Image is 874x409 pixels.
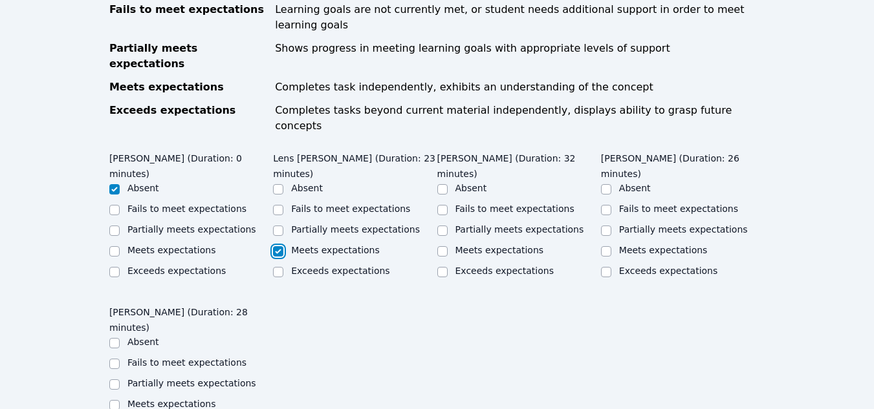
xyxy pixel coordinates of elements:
label: Exceeds expectations [619,266,717,276]
legend: Lens [PERSON_NAME] (Duration: 23 minutes) [273,147,437,182]
legend: [PERSON_NAME] (Duration: 26 minutes) [601,147,765,182]
legend: [PERSON_NAME] (Duration: 32 minutes) [437,147,601,182]
label: Meets expectations [455,245,544,255]
label: Exceeds expectations [291,266,389,276]
label: Absent [291,183,323,193]
label: Meets expectations [619,245,708,255]
label: Exceeds expectations [455,266,554,276]
label: Meets expectations [127,245,216,255]
label: Absent [619,183,651,193]
legend: [PERSON_NAME] (Duration: 0 minutes) [109,147,273,182]
div: Shows progress in meeting learning goals with appropriate levels of support [275,41,765,72]
div: Partially meets expectations [109,41,267,72]
label: Partially meets expectations [455,224,584,235]
div: Completes tasks beyond current material independently, displays ability to grasp future concepts [275,103,765,134]
label: Fails to meet expectations [291,204,410,214]
label: Absent [127,337,159,347]
label: Fails to meet expectations [455,204,574,214]
label: Fails to meet expectations [619,204,738,214]
div: Completes task independently, exhibits an understanding of the concept [275,79,765,95]
label: Partially meets expectations [291,224,420,235]
label: Exceeds expectations [127,266,226,276]
label: Meets expectations [291,245,380,255]
label: Fails to meet expectations [127,204,246,214]
label: Partially meets expectations [127,378,256,388]
label: Absent [127,183,159,193]
label: Partially meets expectations [619,224,748,235]
label: Absent [455,183,487,193]
div: Exceeds expectations [109,103,267,134]
div: Meets expectations [109,79,267,95]
label: Partially meets expectations [127,224,256,235]
label: Meets expectations [127,399,216,409]
div: Fails to meet expectations [109,2,267,33]
div: Learning goals are not currently met, or student needs additional support in order to meet learni... [275,2,765,33]
legend: [PERSON_NAME] (Duration: 28 minutes) [109,300,273,335]
label: Fails to meet expectations [127,357,246,368]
